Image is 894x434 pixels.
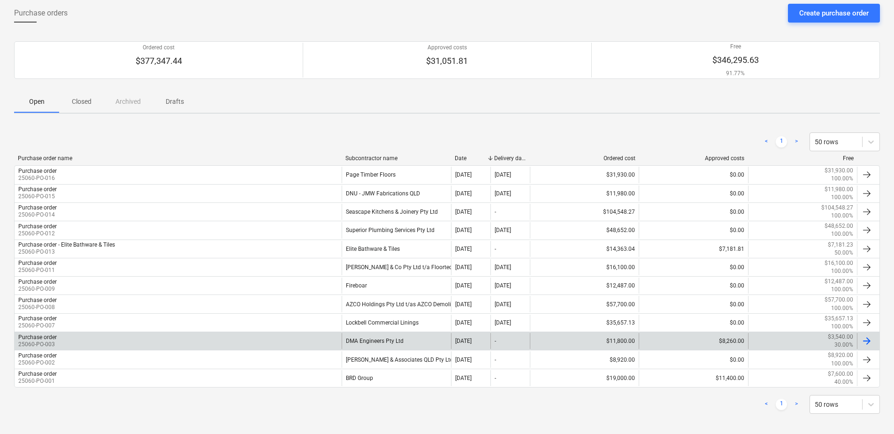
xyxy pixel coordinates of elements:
[342,186,451,201] div: DNU - JMW Fabrications QLD
[136,55,182,67] p: $377,347.44
[828,370,853,378] p: $7,600.00
[495,338,496,344] div: -
[455,155,487,162] div: Date
[455,264,472,271] div: [DATE]
[828,241,853,249] p: $7,181.23
[342,241,451,257] div: Elite Bathware & Tiles
[455,375,472,381] div: [DATE]
[834,341,853,349] p: 30.00%
[455,246,472,252] div: [DATE]
[455,227,472,233] div: [DATE]
[342,259,451,275] div: [PERSON_NAME] & Co Pty Ltd t/a Floortec Seamless Coatings
[495,190,511,197] div: [DATE]
[825,222,853,230] p: $48,652.00
[712,43,759,51] p: Free
[639,333,748,349] div: $8,260.00
[18,371,57,377] div: Purchase order
[136,44,182,52] p: Ordered cost
[18,315,57,322] div: Purchase order
[455,190,472,197] div: [DATE]
[455,319,472,326] div: [DATE]
[776,399,787,410] a: Page 1 is your current page
[825,315,853,323] p: $35,657.13
[342,333,451,349] div: DMA Engineers Pty Ltd
[342,315,451,331] div: Lockbell Commercial Linings
[791,399,802,410] a: Next page
[18,359,57,367] p: 25060-PO-002
[342,204,451,220] div: Seascape Kitchens & Joinery Pty Ltd
[18,193,57,201] p: 25060-PO-015
[530,278,639,294] div: $12,487.00
[18,334,57,341] div: Purchase order
[530,204,639,220] div: $104,548.27
[342,167,451,183] div: Page Timber Floors
[828,351,853,359] p: $8,920.00
[495,227,511,233] div: [DATE]
[776,136,787,147] a: Page 1 is your current page
[831,323,853,331] p: 100.00%
[639,296,748,312] div: $0.00
[834,249,853,257] p: 50.00%
[18,285,57,293] p: 25060-PO-009
[18,230,57,238] p: 25060-PO-012
[847,389,894,434] iframe: Chat Widget
[455,301,472,308] div: [DATE]
[831,175,853,183] p: 100.00%
[530,296,639,312] div: $57,700.00
[639,370,748,386] div: $11,400.00
[495,264,511,271] div: [DATE]
[831,286,853,294] p: 100.00%
[18,322,57,330] p: 25060-PO-007
[18,352,57,359] div: Purchase order
[530,241,639,257] div: $14,363.04
[163,97,186,107] p: Drafts
[455,356,472,363] div: [DATE]
[831,360,853,368] p: 100.00%
[825,296,853,304] p: $57,700.00
[342,370,451,386] div: BRD Group
[639,278,748,294] div: $0.00
[455,209,472,215] div: [DATE]
[530,315,639,331] div: $35,657.13
[25,97,48,107] p: Open
[18,204,57,211] div: Purchase order
[426,44,468,52] p: Approved costs
[18,341,57,349] p: 25060-PO-003
[530,351,639,367] div: $8,920.00
[825,278,853,286] p: $12,487.00
[495,246,496,252] div: -
[495,171,511,178] div: [DATE]
[345,155,447,162] div: Subcontractor name
[18,211,57,219] p: 25060-PO-014
[831,304,853,312] p: 100.00%
[831,194,853,201] p: 100.00%
[495,301,511,308] div: [DATE]
[791,136,802,147] a: Next page
[534,155,635,162] div: Ordered cost
[639,204,748,220] div: $0.00
[831,230,853,238] p: 100.00%
[712,70,759,77] p: 91.77%
[18,260,57,266] div: Purchase order
[18,248,115,256] p: 25060-PO-013
[834,378,853,386] p: 40.00%
[495,209,496,215] div: -
[831,212,853,220] p: 100.00%
[530,370,639,386] div: $19,000.00
[530,167,639,183] div: $31,930.00
[455,282,472,289] div: [DATE]
[639,186,748,201] div: $0.00
[639,167,748,183] div: $0.00
[18,186,57,193] div: Purchase order
[426,55,468,67] p: $31,051.81
[18,168,57,174] div: Purchase order
[18,174,57,182] p: 25060-PO-016
[342,296,451,312] div: AZCO Holdings Pty Ltd t/as AZCO Demolition
[639,351,748,367] div: $0.00
[18,223,57,230] div: Purchase order
[639,315,748,331] div: $0.00
[530,222,639,238] div: $48,652.00
[18,155,338,162] div: Purchase order name
[825,167,853,175] p: $31,930.00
